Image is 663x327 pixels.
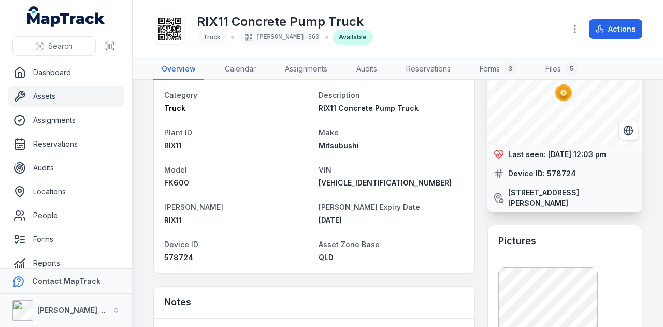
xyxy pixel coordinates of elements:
[319,104,419,112] span: RIX11 Concrete Pump Truck
[238,30,321,45] div: [PERSON_NAME]-360
[508,168,545,179] strong: Device ID:
[508,149,546,160] strong: Last seen:
[217,59,264,80] a: Calendar
[164,141,182,150] span: RIX11
[348,59,385,80] a: Audits
[589,19,642,39] button: Actions
[319,216,342,224] span: [DATE]
[319,165,331,174] span: VIN
[565,63,578,75] div: 5
[8,205,124,226] a: People
[8,253,124,274] a: Reports
[398,59,459,80] a: Reservations
[12,36,96,56] button: Search
[487,41,640,145] canvas: Map
[8,158,124,178] a: Audits
[319,128,339,137] span: Make
[319,178,452,187] span: [VEHICLE_IDENTIFICATION_NUMBER]
[8,181,124,202] a: Locations
[319,216,342,224] time: 12/08/2026, 10:00:00 am
[547,168,576,179] strong: 578724
[37,306,122,315] strong: [PERSON_NAME] Group
[48,41,73,51] span: Search
[8,62,124,83] a: Dashboard
[164,128,192,137] span: Plant ID
[8,134,124,154] a: Reservations
[164,295,191,309] h3: Notes
[203,33,221,41] span: Truck
[548,150,606,159] span: [DATE] 12:03 pm
[164,216,182,224] span: RIX11
[164,253,193,262] span: 578724
[319,203,420,211] span: [PERSON_NAME] Expiry Date
[8,86,124,107] a: Assets
[32,277,100,286] strong: Contact MapTrack
[8,229,124,250] a: Forms
[319,141,359,150] span: Mitsubushi
[164,203,223,211] span: [PERSON_NAME]
[333,30,373,45] div: Available
[319,91,360,99] span: Description
[164,240,198,249] span: Device ID
[197,13,373,30] h1: RIX11 Concrete Pump Truck
[319,240,380,249] span: Asset Zone Base
[319,253,334,262] span: QLD
[508,188,636,208] strong: [STREET_ADDRESS][PERSON_NAME]
[153,59,204,80] a: Overview
[164,91,197,99] span: Category
[164,104,185,112] span: Truck
[498,234,536,248] h3: Pictures
[8,110,124,131] a: Assignments
[548,150,606,159] time: 04/09/2025, 12:03:01 pm
[504,63,516,75] div: 3
[27,6,105,27] a: MapTrack
[164,178,189,187] span: FK600
[164,165,187,174] span: Model
[618,121,638,140] button: Switch to Satellite View
[471,59,525,80] a: Forms3
[537,59,586,80] a: Files5
[277,59,336,80] a: Assignments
